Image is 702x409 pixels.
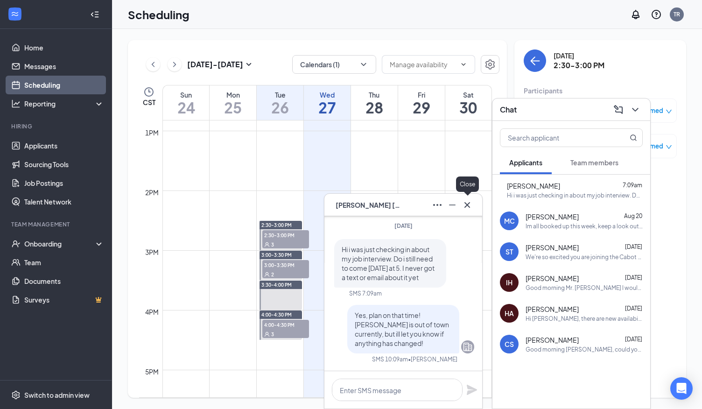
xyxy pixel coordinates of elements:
span: [PERSON_NAME] [526,274,579,283]
a: August 28, 2025 [351,85,398,120]
button: Calendars (1)ChevronDown [292,55,376,74]
button: ChevronLeft [146,57,160,71]
svg: QuestionInfo [651,9,662,20]
a: August 24, 2025 [163,85,209,120]
h1: Scheduling [128,7,190,22]
div: 1pm [143,127,161,138]
div: Hi i was just checking in about my job interview. Do i still need to come [DATE] at 5. I never go... [507,191,643,199]
svg: Analysis [11,99,21,108]
a: August 29, 2025 [398,85,445,120]
a: August 25, 2025 [210,85,256,120]
span: 3:30-4:00 PM [261,282,292,288]
div: Wed [304,90,351,99]
svg: Cross [462,199,473,211]
div: Onboarding [24,239,96,248]
svg: Company [462,341,473,353]
div: SMS 7:09am [349,289,382,297]
span: [DATE] [394,222,413,229]
div: Im all booked up this week, keep a look out for open times next week. Ill put some available time... [526,222,643,230]
span: [PERSON_NAME] [PERSON_NAME] [336,200,401,210]
svg: Ellipses [432,199,443,211]
span: [DATE] [625,336,642,343]
div: ST [505,247,513,256]
span: • [PERSON_NAME] [408,355,457,363]
span: 3:00-3:30 PM [262,260,309,269]
div: Sat [445,90,491,99]
svg: Collapse [90,10,99,19]
h3: Chat [500,105,517,115]
div: 2pm [143,187,161,197]
h1: 26 [257,99,303,115]
div: MC [504,216,515,226]
span: 3 [271,241,274,248]
button: ComposeMessage [611,102,626,117]
span: [PERSON_NAME] [526,304,579,314]
a: August 26, 2025 [257,85,303,120]
input: Manage availability [390,59,456,70]
a: Settings [481,55,499,74]
svg: SmallChevronDown [243,59,254,70]
button: ChevronDown [628,102,643,117]
span: [PERSON_NAME] [526,243,579,252]
h1: 24 [163,99,209,115]
span: 4:00-4:30 PM [261,311,292,318]
a: August 27, 2025 [304,85,351,120]
h1: 30 [445,99,491,115]
div: Sun [163,90,209,99]
svg: User [264,242,270,247]
input: Search applicant [500,129,611,147]
svg: Minimize [447,199,458,211]
h1: 28 [351,99,398,115]
svg: ArrowLeft [529,55,541,66]
a: Applicants [24,136,104,155]
button: Minimize [445,197,460,212]
span: [PERSON_NAME] [507,181,560,190]
span: Aug 20 [624,212,642,219]
div: Hi [PERSON_NAME], there are new availabilities for an interview. This is a reminder to schedule y... [526,315,643,323]
svg: ChevronDown [359,60,368,69]
div: Mon [210,90,256,99]
span: down [666,108,672,115]
a: Sourcing Tools [24,155,104,174]
span: 2:30-3:00 PM [262,230,309,240]
a: August 30, 2025 [445,85,491,120]
h1: 27 [304,99,351,115]
svg: Settings [484,59,496,70]
div: IH [506,278,512,287]
h1: 25 [210,99,256,115]
button: Cross [460,197,475,212]
div: TR [674,10,680,18]
div: Reporting [24,99,105,108]
svg: ChevronDown [460,61,467,68]
div: HA [505,309,514,318]
div: Thu [351,90,398,99]
span: down [666,144,672,150]
div: Close [456,176,479,192]
svg: Notifications [630,9,641,20]
div: 4pm [143,307,161,317]
button: back-button [524,49,546,72]
a: SurveysCrown [24,290,104,309]
svg: ChevronDown [630,104,641,115]
span: Applicants [509,158,542,167]
div: 3pm [143,247,161,257]
svg: ChevronRight [170,59,179,70]
svg: MagnifyingGlass [630,134,637,141]
span: 2:30-3:00 PM [261,222,292,228]
svg: ComposeMessage [613,104,624,115]
div: We're so excited you are joining the Cabot [DEMOGRAPHIC_DATA]-fil-Ateam ! Do you know anyone else... [526,253,643,261]
svg: Settings [11,390,21,400]
span: [PERSON_NAME] [526,212,579,221]
svg: ChevronLeft [148,59,158,70]
span: 7:09am [623,182,642,189]
span: Yes, plan on that time! [PERSON_NAME] is out of town currently, but ill let you know if anything ... [355,311,449,347]
div: Tue [257,90,303,99]
div: [DATE] [554,51,604,60]
div: CS [505,339,514,349]
span: [DATE] [625,274,642,281]
div: Team Management [11,220,102,228]
button: Ellipses [430,197,445,212]
span: 3:00-3:30 PM [261,252,292,258]
h1: 29 [398,99,445,115]
span: 2 [271,271,274,278]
